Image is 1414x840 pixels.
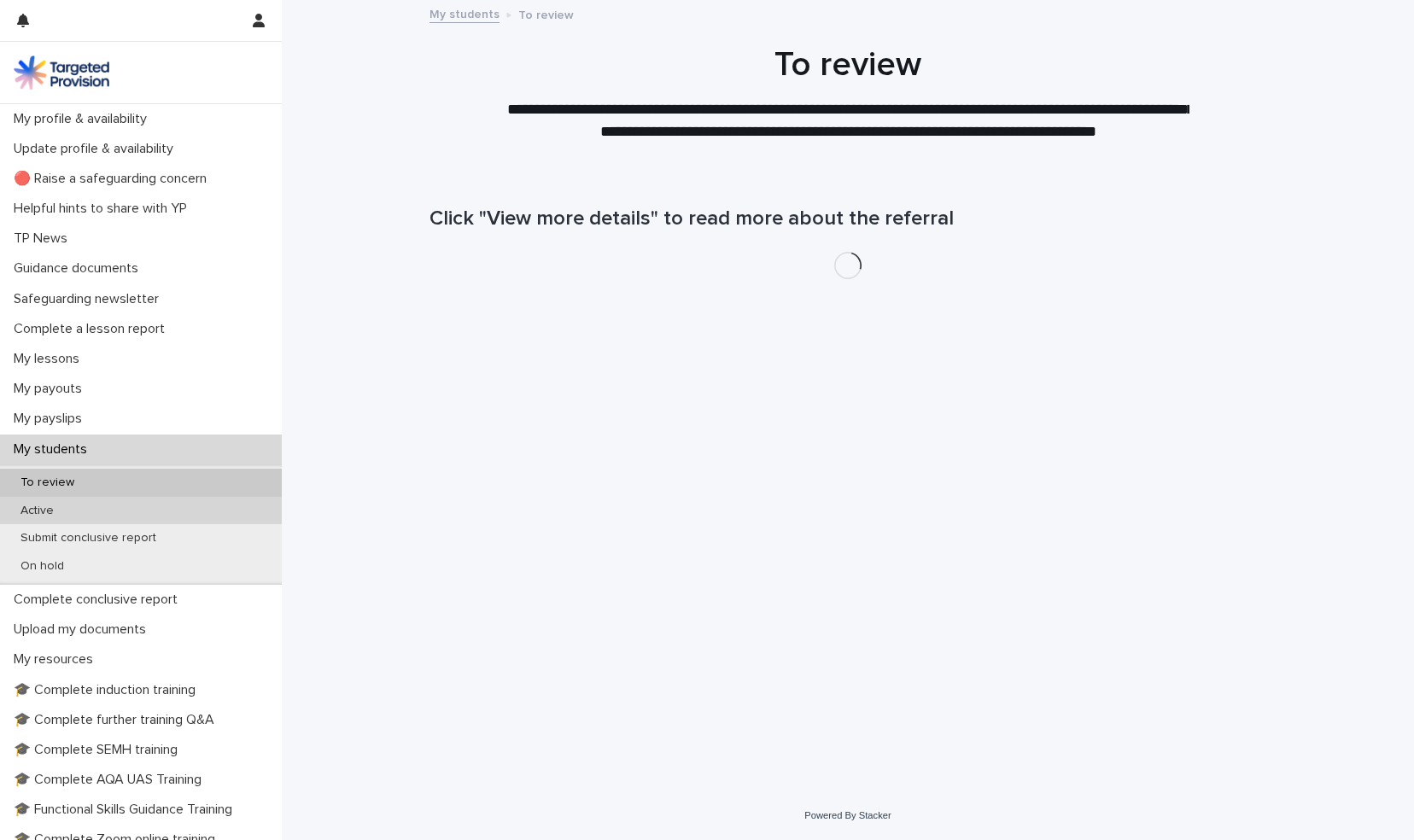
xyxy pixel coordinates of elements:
p: On hold [7,559,78,574]
img: M5nRWzHhSzIhMunXDL62 [14,55,109,90]
h1: Click "View more details" to read more about the referral [429,207,1266,231]
p: Update profile & availability [7,141,187,157]
p: 🎓 Complete AQA UAS Training [7,772,215,788]
p: 🎓 Complete further training Q&A [7,712,228,728]
p: 🔴 Raise a safeguarding concern [7,171,220,187]
p: Submit conclusive report [7,531,170,545]
p: My lessons [7,351,93,367]
p: Complete conclusive report [7,592,191,608]
p: My profile & availability [7,111,161,127]
p: 🎓 Functional Skills Guidance Training [7,802,246,818]
p: Upload my documents [7,621,160,638]
a: My students [429,3,500,23]
a: Powered By Stacker [804,810,891,820]
p: Active [7,504,67,518]
p: Complete a lesson report [7,321,178,337]
p: To review [518,4,574,23]
p: My payslips [7,411,96,427]
p: To review [7,475,88,490]
p: Helpful hints to share with YP [7,201,201,217]
p: My resources [7,651,107,668]
p: My payouts [7,381,96,397]
p: 🎓 Complete SEMH training [7,742,191,758]
p: Guidance documents [7,260,152,277]
h1: To review [429,44,1266,85]
p: TP News [7,230,81,247]
p: My students [7,441,101,458]
p: 🎓 Complete induction training [7,682,209,698]
p: Safeguarding newsletter [7,291,172,307]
